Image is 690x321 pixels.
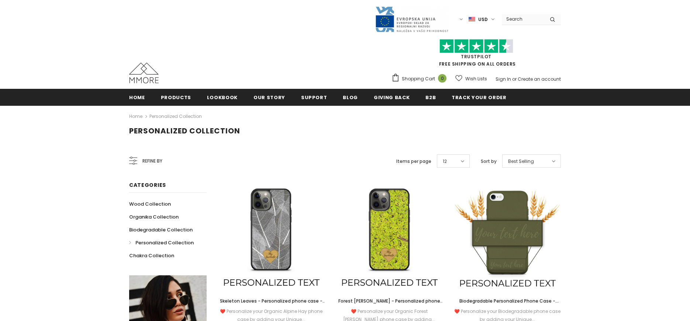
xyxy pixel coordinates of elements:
[129,200,171,207] span: Wood Collection
[454,297,561,305] a: Biodegradable Personalized Phone Case - [PERSON_NAME]
[301,89,327,105] a: support
[218,297,325,305] a: Skeleton Leaves - Personalized phone case - Personalized gift
[481,158,497,165] label: Sort by
[338,298,444,312] span: Forest [PERSON_NAME] - Personalized phone case - Personalized gift
[343,89,358,105] a: Blog
[374,89,410,105] a: Giving back
[336,297,443,305] a: Forest [PERSON_NAME] - Personalized phone case - Personalized gift
[402,75,435,83] span: Shopping Cart
[455,72,487,85] a: Wish Lists
[129,181,166,189] span: Categories
[465,75,487,83] span: Wish Lists
[469,16,475,22] img: USD
[142,157,162,165] span: Refine by
[375,16,449,22] a: Javni Razpis
[508,158,534,165] span: Best Selling
[425,89,436,105] a: B2B
[375,6,449,33] img: Javni Razpis
[512,76,517,82] span: or
[220,298,326,312] span: Skeleton Leaves - Personalized phone case - Personalized gift
[129,252,174,259] span: Chakra Collection
[129,226,193,233] span: Biodegradable Collection
[253,89,285,105] a: Our Story
[129,198,171,210] a: Wood Collection
[161,94,191,101] span: Products
[391,73,450,84] a: Shopping Cart 0
[461,53,491,60] a: Trustpilot
[374,94,410,101] span: Giving back
[502,14,544,24] input: Search Site
[207,94,238,101] span: Lookbook
[129,223,193,236] a: Biodegradable Collection
[443,158,447,165] span: 12
[129,112,142,121] a: Home
[253,94,285,101] span: Our Story
[452,94,506,101] span: Track your order
[135,239,194,246] span: Personalized Collection
[129,63,159,83] img: MMORE Cases
[396,158,431,165] label: Items per page
[452,89,506,105] a: Track your order
[129,210,179,223] a: Organika Collection
[438,74,446,83] span: 0
[518,76,561,82] a: Create an account
[129,213,179,220] span: Organika Collection
[343,94,358,101] span: Blog
[301,94,327,101] span: support
[496,76,511,82] a: Sign In
[459,298,559,312] span: Biodegradable Personalized Phone Case - [PERSON_NAME]
[129,94,145,101] span: Home
[478,16,488,23] span: USD
[207,89,238,105] a: Lookbook
[129,89,145,105] a: Home
[161,89,191,105] a: Products
[129,249,174,262] a: Chakra Collection
[391,42,561,67] span: FREE SHIPPING ON ALL ORDERS
[129,126,240,136] span: Personalized Collection
[129,236,194,249] a: Personalized Collection
[149,113,202,119] a: Personalized Collection
[425,94,436,101] span: B2B
[439,39,513,53] img: Trust Pilot Stars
